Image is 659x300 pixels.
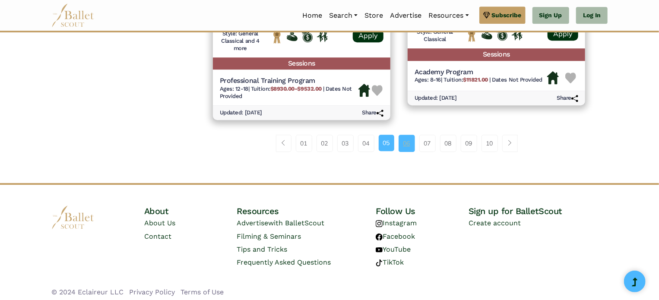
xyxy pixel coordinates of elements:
a: Advertisewith BalletScout [237,219,324,227]
a: Advertise [387,6,425,25]
a: YouTube [376,245,411,253]
h4: About [144,205,237,217]
h4: Sign up for BalletScout [469,205,608,217]
span: Ages: 12-18 [220,85,248,92]
h5: Sessions [213,57,390,70]
img: Offers Scholarship [497,28,507,41]
img: Housing Available [358,84,370,97]
span: Subscribe [492,10,522,20]
h6: | | [415,76,542,84]
nav: Page navigation example [276,135,523,152]
a: Create account [469,219,521,227]
span: with BalletScout [268,219,324,227]
img: Offers Financial Aid [287,32,298,41]
a: Home [299,6,326,25]
img: National [466,28,477,42]
b: $8930.00-$9532.00 [270,85,322,92]
h5: Academy Program [415,68,542,77]
a: Frequently Asked Questions [237,258,331,266]
h4: Resources [237,205,376,217]
a: Filming & Seminars [237,232,301,240]
span: Ages: 8-16 [415,76,441,83]
h6: Updated: [DATE] [415,95,457,102]
a: Search [326,6,361,25]
a: 08 [440,135,456,152]
a: Instagram [376,219,417,227]
a: Apply [353,29,383,42]
a: TikTok [376,258,404,266]
a: 10 [482,135,498,152]
a: 07 [419,135,436,152]
h6: Share [362,109,383,117]
a: 03 [337,135,354,152]
a: Resources [425,6,472,25]
a: Tips and Tricks [237,245,287,253]
a: Log In [576,7,608,24]
li: © 2024 Eclaireur LLC [51,287,124,298]
img: logo [51,205,95,229]
span: Dates Not Provided [220,85,352,99]
img: Housing Available [547,71,559,84]
h4: Follow Us [376,205,469,217]
a: 06 [399,135,415,152]
img: National [272,30,282,44]
a: 01 [296,135,312,152]
a: About Us [144,219,175,227]
img: youtube logo [376,246,383,253]
span: Tuition: [444,76,489,83]
a: Privacy Policy [129,288,175,296]
a: Store [361,6,387,25]
img: instagram logo [376,220,383,227]
h6: Share [557,95,578,102]
a: Apply [548,27,578,41]
img: gem.svg [483,10,490,20]
a: 05 [379,135,394,151]
img: In Person [512,29,523,40]
a: Facebook [376,232,415,240]
a: 09 [461,135,477,152]
img: facebook logo [376,234,383,240]
a: 02 [317,135,333,152]
h6: Style: General Classical and 4 more [220,30,261,52]
h5: Professional Training Program [220,76,358,85]
span: Dates Not Provided [492,76,542,83]
a: 04 [358,135,374,152]
a: Contact [144,232,171,240]
span: Tuition: [251,85,323,92]
img: Heart [565,73,576,83]
h6: Style: General Classical [415,28,456,43]
h5: Sessions [408,48,585,61]
img: In Person [317,31,328,42]
a: Terms of Use [181,288,224,296]
a: Sign Up [532,7,569,24]
img: tiktok logo [376,259,383,266]
h6: | | [220,85,358,100]
b: $11821.00 [463,76,488,83]
img: Heart [372,85,383,96]
h6: Updated: [DATE] [220,109,262,117]
img: Offers Scholarship [302,30,313,42]
a: Subscribe [479,6,526,24]
img: Offers Financial Aid [482,30,492,39]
